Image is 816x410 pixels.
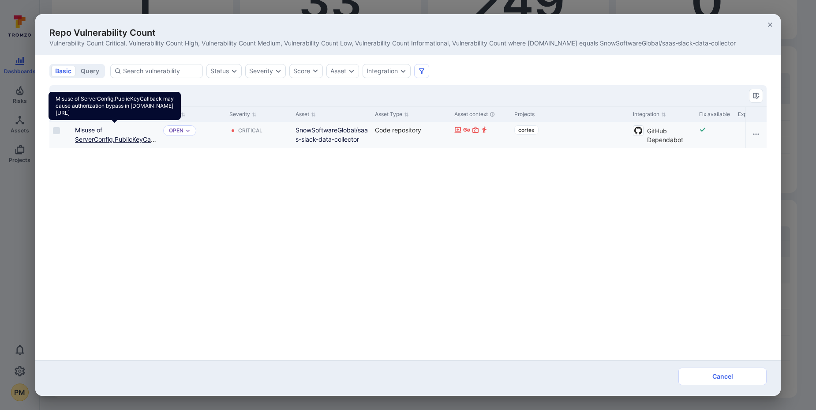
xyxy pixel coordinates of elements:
div: Cell for Projects [511,122,629,148]
button: basic [51,66,75,76]
button: Expand dropdown [348,68,355,75]
button: Severity [249,68,273,75]
button: Open [169,127,183,134]
button: Status [210,68,229,75]
div: Fix available [699,110,731,118]
a: SnowSoftwareGlobal/saas-slack-data-collector [296,126,368,143]
div: Cell for Fix available [696,122,734,148]
button: Cancel [678,368,767,385]
div: Cell for selection [49,122,71,148]
span: Select row [53,127,60,134]
button: Expand dropdown [185,128,191,133]
div: Projects [514,110,626,118]
button: Expand dropdown [275,68,282,75]
a: cortex [514,125,539,135]
button: Score [289,64,323,78]
button: Asset [330,68,346,75]
div: Cell for Asset Type [371,122,451,148]
div: Cell for Exploit available [734,122,783,148]
button: Integration [367,68,398,75]
span: GitHub Dependabot [647,125,692,144]
button: Expand dropdown [231,68,238,75]
button: Row actions menu [749,127,763,141]
a: Misuse of ServerConfig.PublicKeyCallback may cause authorization bypass in golang.org/x/crypto [75,126,156,171]
input: Search vulnerability [123,67,199,75]
div: Cell for Status [160,122,226,148]
div: Asset context [454,110,507,118]
span: Vulnerability Count Critical, Vulnerability Count High, Vulnerability Count Medium, Vulnerability... [49,39,736,48]
span: Repo Vulnerability Count [49,26,736,39]
button: Manage columns [749,89,763,103]
button: Filters [414,64,429,78]
div: Cell for Severity [226,122,292,148]
div: Cell for Asset [292,122,371,148]
div: Score [293,67,310,75]
button: Sort by Severity [229,111,257,118]
button: Sort by Asset [296,111,316,118]
button: Sort by Asset Type [375,111,409,118]
div: Cell for Integration [629,122,696,148]
button: Expand dropdown [400,68,407,75]
div: Code repository [375,125,447,135]
div: Cell for Vulnerability [71,122,160,148]
span: cortex [518,127,535,133]
div: Cell for [745,122,767,148]
div: Critical [238,127,262,134]
button: Sort by Integration [633,111,666,118]
div: Exploit available [738,110,779,118]
div: Cell for Asset context [451,122,511,148]
div: Automatically discovered context associated with the asset [490,112,495,117]
button: query [77,66,103,76]
div: Misuse of ServerConfig.PublicKeyCallback may cause authorization bypass in [DOMAIN_NAME][URL] [49,92,181,120]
